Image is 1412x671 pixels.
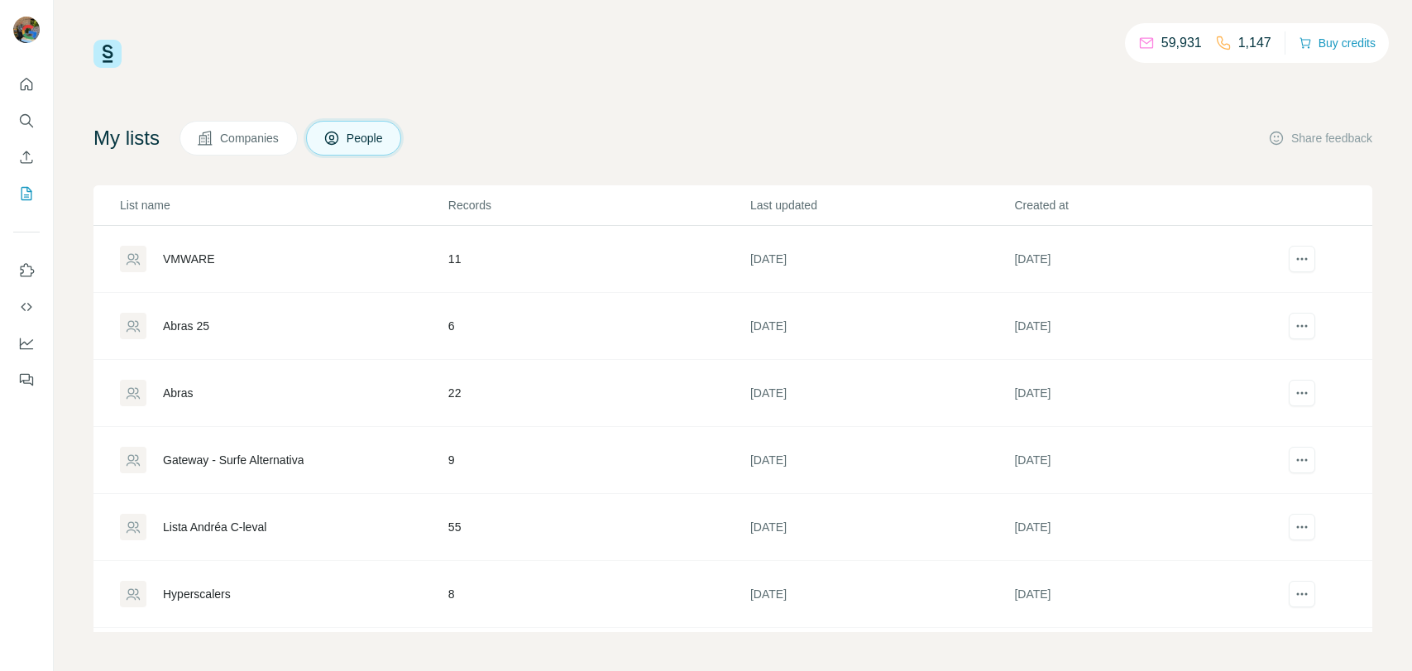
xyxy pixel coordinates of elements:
h4: My lists [93,125,160,151]
button: Quick start [13,69,40,99]
button: actions [1289,447,1315,473]
td: 55 [448,494,749,561]
div: Abras [163,385,194,401]
td: [DATE] [1013,293,1277,360]
td: [DATE] [749,494,1013,561]
td: 11 [448,226,749,293]
button: Feedback [13,365,40,395]
td: [DATE] [1013,226,1277,293]
button: Use Surfe API [13,292,40,322]
td: [DATE] [1013,360,1277,427]
td: [DATE] [1013,561,1277,628]
div: Lista Andréa C-leval [163,519,266,535]
td: [DATE] [1013,494,1277,561]
td: [DATE] [749,360,1013,427]
button: actions [1289,313,1315,339]
button: Dashboard [13,328,40,358]
p: 59,931 [1161,33,1202,53]
button: My lists [13,179,40,208]
div: Abras 25 [163,318,209,334]
td: 6 [448,293,749,360]
p: 1,147 [1238,33,1271,53]
span: People [347,130,385,146]
button: actions [1289,246,1315,272]
span: Companies [220,130,280,146]
div: VMWARE [163,251,214,267]
img: Avatar [13,17,40,43]
td: [DATE] [749,427,1013,494]
td: 9 [448,427,749,494]
button: Use Surfe on LinkedIn [13,256,40,285]
button: Buy credits [1299,31,1376,55]
p: Last updated [750,197,1012,213]
td: 22 [448,360,749,427]
button: Share feedback [1268,130,1372,146]
td: [DATE] [749,561,1013,628]
p: Records [448,197,749,213]
div: Gateway - Surfe Alternativa [163,452,304,468]
td: [DATE] [1013,427,1277,494]
td: 8 [448,561,749,628]
button: Enrich CSV [13,142,40,172]
td: [DATE] [749,293,1013,360]
p: Created at [1014,197,1276,213]
div: Hyperscalers [163,586,231,602]
button: actions [1289,380,1315,406]
td: [DATE] [749,226,1013,293]
p: List name [120,197,447,213]
img: Surfe Logo [93,40,122,68]
button: actions [1289,581,1315,607]
button: actions [1289,514,1315,540]
button: Search [13,106,40,136]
